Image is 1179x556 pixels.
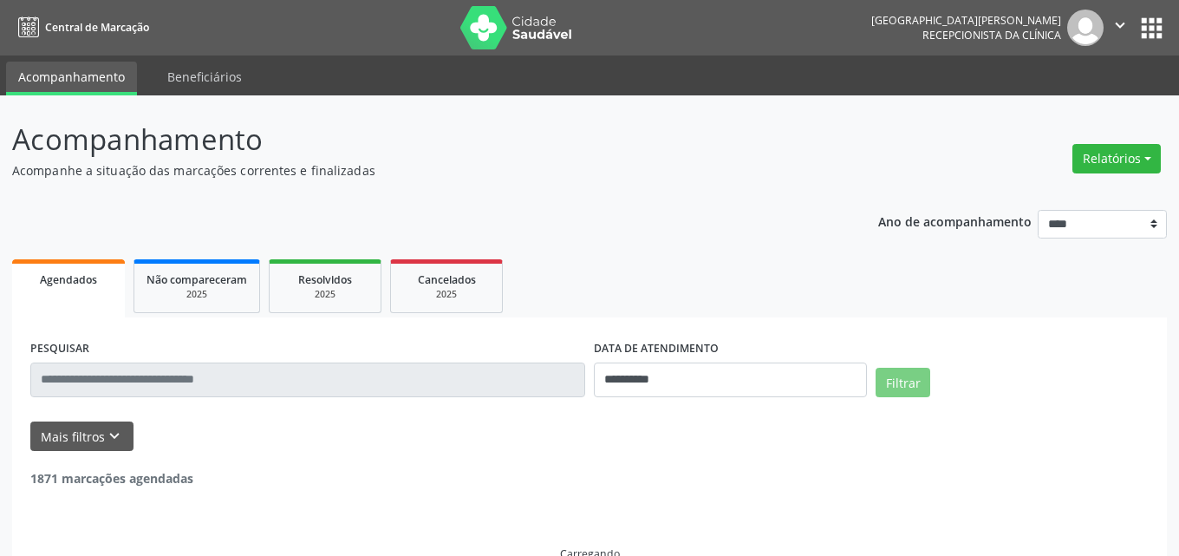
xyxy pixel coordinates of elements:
[40,272,97,287] span: Agendados
[105,427,124,446] i: keyboard_arrow_down
[403,288,490,301] div: 2025
[45,20,149,35] span: Central de Marcação
[878,210,1032,232] p: Ano de acompanhamento
[12,118,820,161] p: Acompanhamento
[155,62,254,92] a: Beneficiários
[876,368,930,397] button: Filtrar
[1137,13,1167,43] button: apps
[1111,16,1130,35] i: 
[871,13,1061,28] div: [GEOGRAPHIC_DATA][PERSON_NAME]
[147,288,247,301] div: 2025
[594,336,719,363] label: DATA DE ATENDIMENTO
[12,13,149,42] a: Central de Marcação
[922,28,1061,43] span: Recepcionista da clínica
[418,272,476,287] span: Cancelados
[1104,10,1137,46] button: 
[6,62,137,95] a: Acompanhamento
[30,470,193,487] strong: 1871 marcações agendadas
[30,336,89,363] label: PESQUISAR
[30,422,134,452] button: Mais filtroskeyboard_arrow_down
[147,272,247,287] span: Não compareceram
[1072,144,1161,173] button: Relatórios
[1067,10,1104,46] img: img
[282,288,368,301] div: 2025
[298,272,352,287] span: Resolvidos
[12,161,820,180] p: Acompanhe a situação das marcações correntes e finalizadas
